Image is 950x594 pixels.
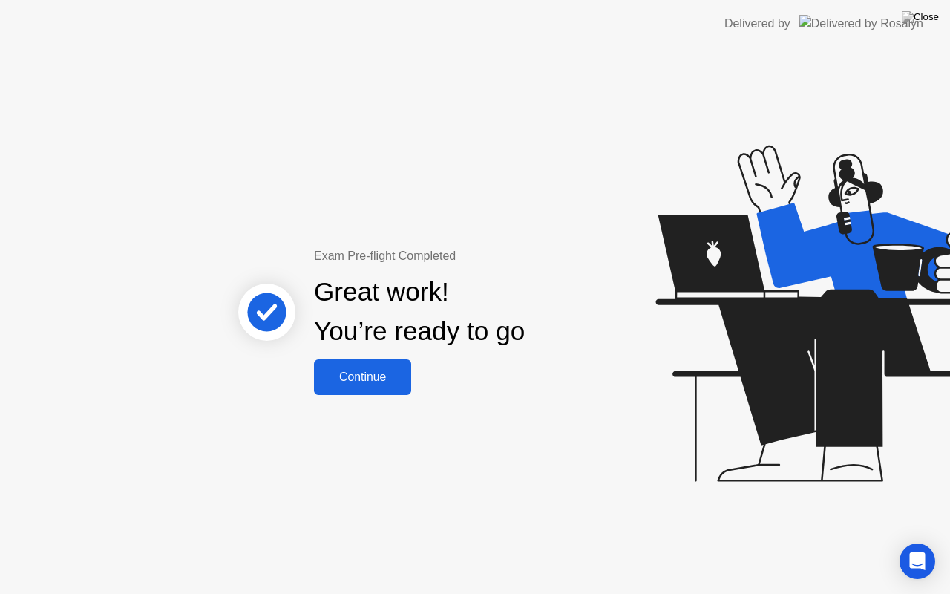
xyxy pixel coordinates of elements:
img: Close [902,11,939,23]
button: Continue [314,359,411,395]
div: Great work! You’re ready to go [314,272,525,351]
img: Delivered by Rosalyn [799,15,923,32]
div: Exam Pre-flight Completed [314,247,620,265]
div: Delivered by [724,15,790,33]
div: Continue [318,371,407,384]
div: Open Intercom Messenger [900,544,935,579]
